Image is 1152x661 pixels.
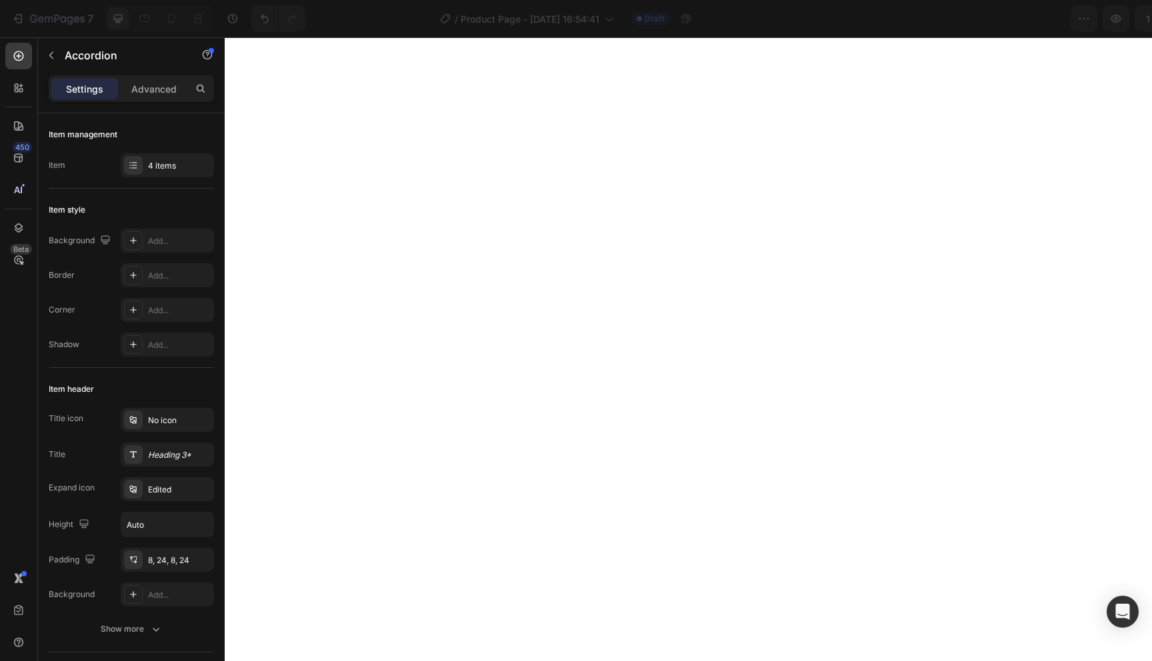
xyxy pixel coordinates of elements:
[49,383,94,395] div: Item header
[148,449,211,461] div: Heading 3*
[66,82,103,96] p: Settings
[49,482,95,494] div: Expand icon
[121,512,213,536] input: Auto
[49,159,65,171] div: Item
[148,305,211,317] div: Add...
[101,622,163,636] div: Show more
[1063,5,1119,32] button: Publish
[645,13,665,25] span: Draft
[65,47,178,63] p: Accordion
[148,414,211,426] div: No icon
[49,338,79,350] div: Shadow
[881,5,1009,32] button: 1 product assigned
[49,448,65,460] div: Title
[148,554,211,566] div: 8, 24, 8, 24
[13,142,32,153] div: 450
[49,304,75,316] div: Corner
[5,5,99,32] button: 7
[49,588,95,600] div: Background
[251,5,305,32] div: Undo/Redo
[10,244,32,255] div: Beta
[148,589,211,601] div: Add...
[148,160,211,172] div: 4 items
[455,12,458,26] span: /
[148,270,211,282] div: Add...
[49,269,75,281] div: Border
[225,37,1152,661] iframe: Design area
[49,551,98,569] div: Padding
[1107,596,1139,628] div: Open Intercom Messenger
[49,129,117,141] div: Item management
[1075,12,1108,26] div: Publish
[1025,13,1047,25] span: Save
[148,235,211,247] div: Add...
[461,12,599,26] span: Product Page - [DATE] 16:54:41
[49,204,85,216] div: Item style
[49,516,92,534] div: Height
[131,82,177,96] p: Advanced
[87,11,93,27] p: 7
[892,12,979,26] span: 1 product assigned
[148,339,211,351] div: Add...
[49,412,83,424] div: Title icon
[148,484,211,496] div: Edited
[1014,5,1058,32] button: Save
[49,617,214,641] button: Show more
[49,232,113,250] div: Background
